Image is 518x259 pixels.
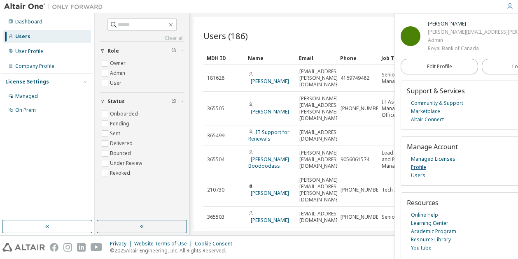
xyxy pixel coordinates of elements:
img: Altair One [4,2,107,11]
a: Managed Licenses [411,155,455,163]
label: Delivered [110,139,134,148]
div: User Profile [15,48,43,55]
span: [PERSON_NAME][EMAIL_ADDRESS][DOMAIN_NAME] [299,150,341,169]
a: Clear all [100,35,184,42]
span: Users (186) [203,30,248,42]
span: Support & Services [407,86,465,95]
button: Role [100,42,184,60]
div: Users [15,33,30,40]
a: Academic Program [411,227,456,236]
a: [PERSON_NAME] Boodoodass [248,156,289,169]
a: Resource Library [411,236,451,244]
div: Email [299,51,334,65]
button: Status [100,92,184,111]
a: Altair Connect [411,116,444,124]
div: On Prem [15,107,36,113]
label: Admin [110,68,127,78]
img: instagram.svg [63,243,72,252]
label: Pending [110,119,131,129]
span: 365503 [207,214,224,220]
a: IT Support for Renewals [248,129,289,142]
span: Edit Profile [427,63,452,70]
span: Clear filter [171,98,176,105]
span: 365499 [207,132,224,139]
a: YouTube [411,244,432,252]
label: Revoked [110,168,132,178]
img: altair_logo.svg [2,243,45,252]
div: Website Terms of Use [134,240,195,247]
span: Senior Manager [382,72,415,85]
div: Company Profile [15,63,54,69]
p: © 2025 Altair Engineering, Inc. All Rights Reserved. [110,247,237,254]
img: linkedin.svg [77,243,86,252]
img: youtube.svg [91,243,103,252]
div: Dashboard [15,18,42,25]
span: Tech Analyst [382,187,411,193]
span: 365504 [207,156,224,163]
label: User [110,78,123,88]
span: 365505 [207,105,224,112]
span: [EMAIL_ADDRESS][DOMAIN_NAME] [299,129,341,142]
a: Community & Support [411,99,463,107]
span: [PERSON_NAME][EMAIL_ADDRESS][PERSON_NAME][DOMAIN_NAME] [299,95,341,122]
span: [EMAIL_ADDRESS][PERSON_NAME][DOMAIN_NAME] [299,68,341,88]
span: IT Asset Management Officer [382,99,415,118]
div: MDH ID [207,51,241,65]
a: Learning Center [411,219,448,227]
span: [PHONE_NUMBER] [341,187,383,193]
label: Under Review [110,158,144,168]
a: Users [411,171,425,180]
span: [PERSON_NAME][EMAIL_ADDRESS][PERSON_NAME][DOMAIN_NAME] [299,177,341,203]
div: Name [248,51,292,65]
span: Status [107,98,125,105]
div: License Settings [5,79,49,85]
a: Marketplace [411,107,440,116]
a: [PERSON_NAME] [251,108,289,115]
span: Lead Incident and Problem Management [382,150,415,169]
span: 210730 [207,187,224,193]
div: Managed [15,93,38,99]
span: Senior BSA [382,214,408,220]
div: Cookie Consent [195,240,237,247]
span: Role [107,48,119,54]
span: [PHONE_NUMBER] [341,214,383,220]
a: [PERSON_NAME] [251,217,289,224]
span: Resources [407,198,439,207]
div: Phone [340,51,375,65]
a: [PERSON_NAME] [251,190,289,197]
span: 4169749482 [341,75,369,81]
img: facebook.svg [50,243,58,252]
div: Job Title [381,51,416,65]
div: Privacy [110,240,134,247]
label: Onboarded [110,109,140,119]
span: Manage Account [407,142,458,151]
span: Clear filter [171,48,176,54]
label: Sent [110,129,122,139]
span: 9056061574 [341,156,369,163]
a: Profile [411,163,426,171]
label: Bounced [110,148,133,158]
a: [PERSON_NAME] [251,78,289,85]
span: 181628 [207,75,224,81]
span: [EMAIL_ADDRESS][DOMAIN_NAME] [299,210,341,224]
a: Online Help [411,211,438,219]
label: Owner [110,58,127,68]
span: [PHONE_NUMBER] [341,105,383,112]
a: Edit Profile [401,59,478,74]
